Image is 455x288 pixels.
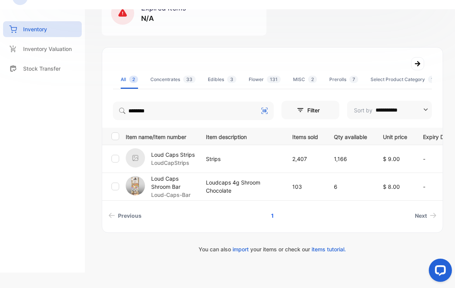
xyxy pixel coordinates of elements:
[206,178,276,195] p: Loudcaps 4g Shroom Chocolate
[292,155,318,163] p: 2,407
[23,25,47,33] p: Inventory
[383,131,407,141] p: Unit price
[129,76,138,83] span: 2
[423,131,452,141] p: Expiry Date
[293,76,317,83] div: MISC
[308,76,317,83] span: 2
[383,183,400,190] span: $ 8.00
[23,64,61,73] p: Stock Transfer
[312,246,346,252] span: items tutorial.
[227,76,236,83] span: 3
[126,148,145,168] img: item
[249,76,281,83] div: Flower
[334,131,367,141] p: Qty available
[3,21,82,37] a: Inventory
[118,212,142,220] span: Previous
[412,208,440,223] a: Next page
[349,76,358,83] span: 7
[3,61,82,76] a: Stock Transfer
[23,45,72,53] p: Inventory Valuation
[206,131,276,141] p: Item description
[151,159,195,167] p: LoudCapStrips
[329,76,358,83] div: Prerolls
[428,76,443,83] span: 146
[292,183,318,191] p: 103
[151,191,196,199] p: Loud-Caps-Bar
[347,101,432,119] button: Sort by
[126,176,145,195] img: item
[208,76,236,83] div: Edibles
[3,41,82,57] a: Inventory Valuation
[150,76,195,83] div: Concentrates
[126,131,196,141] p: Item name/Item number
[102,245,443,253] p: You can also your items or check our
[423,183,452,191] p: -
[292,131,318,141] p: Items sold
[371,76,443,83] div: Select Product Category
[383,156,400,162] span: $ 9.00
[183,76,195,83] span: 33
[102,208,443,223] ul: Pagination
[151,151,195,159] p: Loud Caps Strips
[206,155,276,163] p: Strips
[423,155,452,163] p: -
[267,76,281,83] span: 131
[415,212,427,220] span: Next
[105,208,145,223] a: Previous page
[141,13,186,24] p: N/A
[262,208,283,223] a: Page 1 is your current page
[151,174,196,191] p: Loud Caps Shroom Bar
[334,155,367,163] p: 1,166
[334,183,367,191] p: 6
[354,106,372,114] p: Sort by
[233,246,249,252] span: import
[423,256,455,288] iframe: LiveChat chat widget
[121,76,138,83] div: All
